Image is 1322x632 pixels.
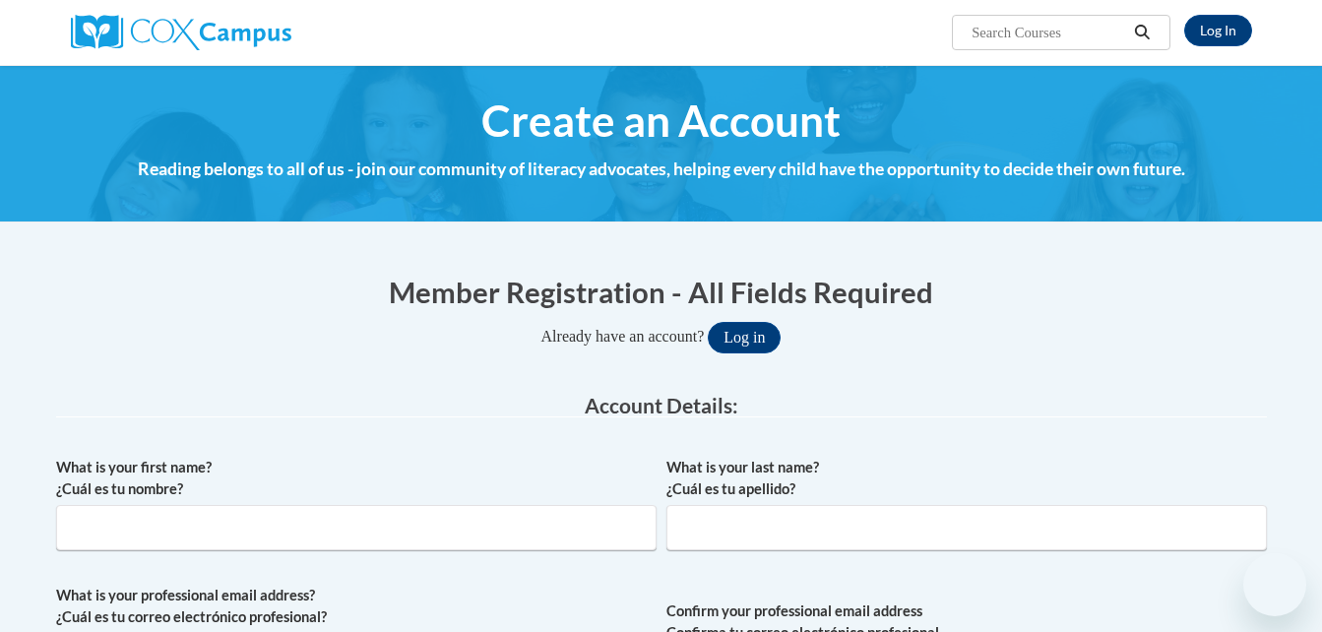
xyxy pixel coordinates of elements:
[56,585,657,628] label: What is your professional email address? ¿Cuál es tu correo electrónico profesional?
[708,322,781,353] button: Log in
[666,505,1267,550] input: Metadata input
[1184,15,1252,46] a: Log In
[481,95,841,147] span: Create an Account
[1243,553,1306,616] iframe: Button to launch messaging window
[56,505,657,550] input: Metadata input
[71,15,291,50] img: Cox Campus
[970,21,1127,44] input: Search Courses
[56,457,657,500] label: What is your first name? ¿Cuál es tu nombre?
[541,328,705,345] span: Already have an account?
[666,457,1267,500] label: What is your last name? ¿Cuál es tu apellido?
[56,272,1267,312] h1: Member Registration - All Fields Required
[1127,21,1157,44] button: Search
[56,157,1267,182] h4: Reading belongs to all of us - join our community of literacy advocates, helping every child have...
[585,393,738,417] span: Account Details:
